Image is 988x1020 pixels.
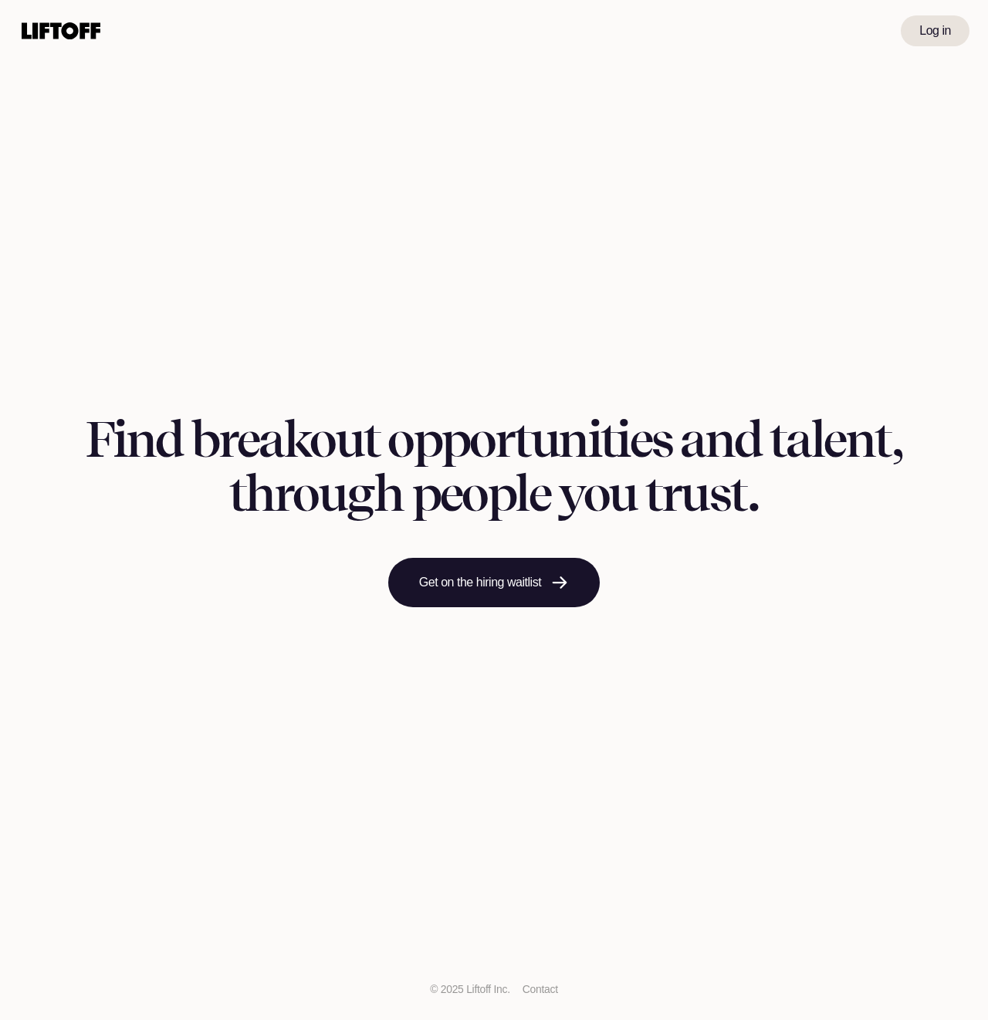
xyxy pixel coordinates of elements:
[918,22,951,40] p: Log in
[899,15,969,46] a: Log in
[381,558,607,607] a: Get on the hiring waitlist
[412,573,548,592] p: Get on the hiring waitlist
[525,983,566,995] a: Contact
[422,981,513,998] p: © 2025 Liftoff Inc.
[86,413,902,522] h1: Find breakout opportunities and talent, through people you trust.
